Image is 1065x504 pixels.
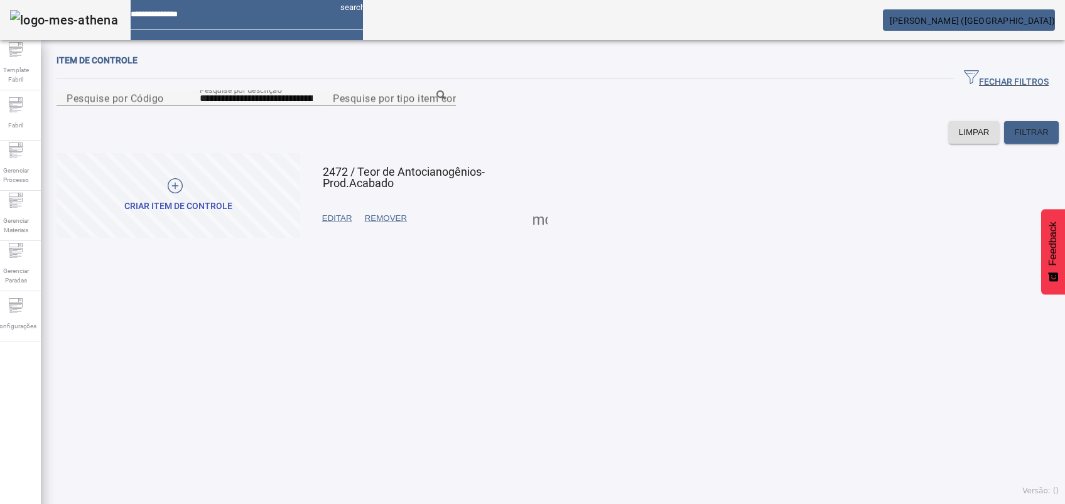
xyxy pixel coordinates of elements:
[959,126,990,139] span: LIMPAR
[124,200,232,213] div: Criar item de controle
[323,165,485,190] span: 2472 / Teor de Antocianogênios-Prod.Acabado
[964,70,1049,88] span: FECHAR FILTROS
[316,207,359,230] button: EDITAR
[1022,486,1059,495] span: Versão: ()
[322,212,352,225] span: EDITAR
[333,92,480,104] mat-label: Pesquise por tipo item controle
[1047,222,1059,265] span: Feedback
[365,212,407,225] span: REMOVER
[1041,209,1065,294] button: Feedback - Mostrar pesquisa
[529,207,551,230] button: Mais
[1014,126,1049,139] span: FILTRAR
[954,68,1059,90] button: FECHAR FILTROS
[200,85,282,94] mat-label: Pesquise por descrição
[890,16,1055,26] span: [PERSON_NAME] ([GEOGRAPHIC_DATA])
[1004,121,1059,144] button: FILTRAR
[359,207,413,230] button: REMOVER
[57,153,300,238] button: Criar item de controle
[333,91,446,106] input: Number
[949,121,1000,144] button: LIMPAR
[4,117,27,134] span: Fabril
[10,10,118,30] img: logo-mes-athena
[67,92,164,104] mat-label: Pesquise por Código
[57,55,138,65] span: Item de controle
